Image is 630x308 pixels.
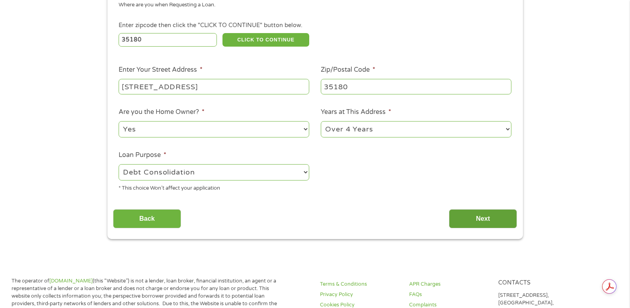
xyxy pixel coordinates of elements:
[119,79,309,94] input: 1 Main Street
[49,278,93,284] a: [DOMAIN_NAME]
[409,281,489,288] a: APR Charges
[320,281,400,288] a: Terms & Conditions
[119,66,203,74] label: Enter Your Street Address
[409,291,489,298] a: FAQs
[119,1,505,9] div: Where are you when Requesting a Loan.
[113,209,181,229] input: Back
[321,66,375,74] label: Zip/Postal Code
[320,291,400,298] a: Privacy Policy
[498,279,578,287] h4: Contacts
[119,182,309,192] div: * This choice Won’t affect your application
[119,151,166,159] label: Loan Purpose
[222,33,309,47] button: CLICK TO CONTINUE
[321,108,391,116] label: Years at This Address
[119,33,217,47] input: Enter Zipcode (e.g 01510)
[119,108,205,116] label: Are you the Home Owner?
[449,209,517,229] input: Next
[119,21,511,30] div: Enter zipcode then click the "CLICK TO CONTINUE" button below.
